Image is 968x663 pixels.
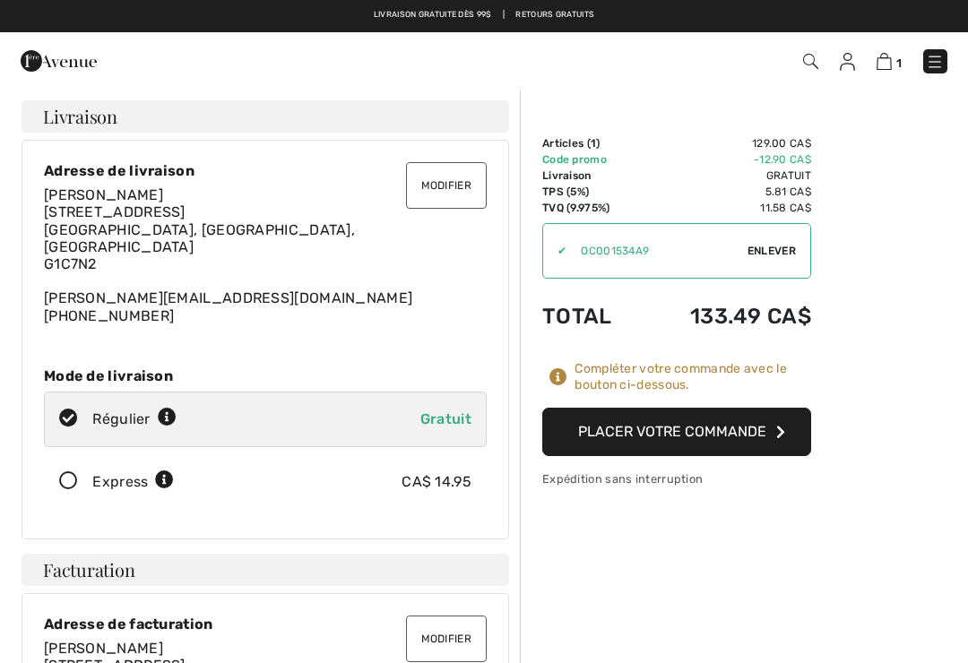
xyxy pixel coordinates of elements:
[840,53,855,71] img: Mes infos
[640,200,811,216] td: 11.58 CA$
[640,168,811,184] td: Gratuit
[503,9,505,22] span: |
[926,53,944,71] img: Menu
[43,108,117,125] span: Livraison
[542,200,640,216] td: TVQ (9.975%)
[640,151,811,168] td: -12.90 CA$
[44,186,487,324] div: [PERSON_NAME][EMAIL_ADDRESS][DOMAIN_NAME]
[542,286,640,347] td: Total
[575,361,811,393] div: Compléter votre commande avec le bouton ci-dessous.
[640,135,811,151] td: 129.00 CA$
[44,162,487,179] div: Adresse de livraison
[542,151,640,168] td: Code promo
[44,640,163,657] span: [PERSON_NAME]
[43,561,135,579] span: Facturation
[21,43,97,79] img: 1ère Avenue
[92,471,174,493] div: Express
[515,9,594,22] a: Retours gratuits
[92,409,177,430] div: Régulier
[21,51,97,68] a: 1ère Avenue
[542,470,811,487] div: Expédition sans interruption
[877,50,902,72] a: 1
[542,408,811,456] button: Placer votre commande
[640,286,811,347] td: 133.49 CA$
[44,616,487,633] div: Adresse de facturation
[44,203,355,272] span: [STREET_ADDRESS] [GEOGRAPHIC_DATA], [GEOGRAPHIC_DATA], [GEOGRAPHIC_DATA] G1C7N2
[542,184,640,200] td: TPS (5%)
[406,616,487,662] button: Modifier
[406,162,487,209] button: Modifier
[542,135,640,151] td: Articles ( )
[803,54,818,69] img: Recherche
[402,471,471,493] div: CA$ 14.95
[44,367,487,384] div: Mode de livraison
[542,168,640,184] td: Livraison
[591,137,596,150] span: 1
[44,186,163,203] span: [PERSON_NAME]
[640,184,811,200] td: 5.81 CA$
[420,410,471,427] span: Gratuit
[748,243,796,259] span: Enlever
[374,9,492,22] a: Livraison gratuite dès 99$
[566,224,748,278] input: Code promo
[877,53,892,70] img: Panier d'achat
[543,243,566,259] div: ✔
[896,56,902,70] span: 1
[44,307,174,324] a: [PHONE_NUMBER]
